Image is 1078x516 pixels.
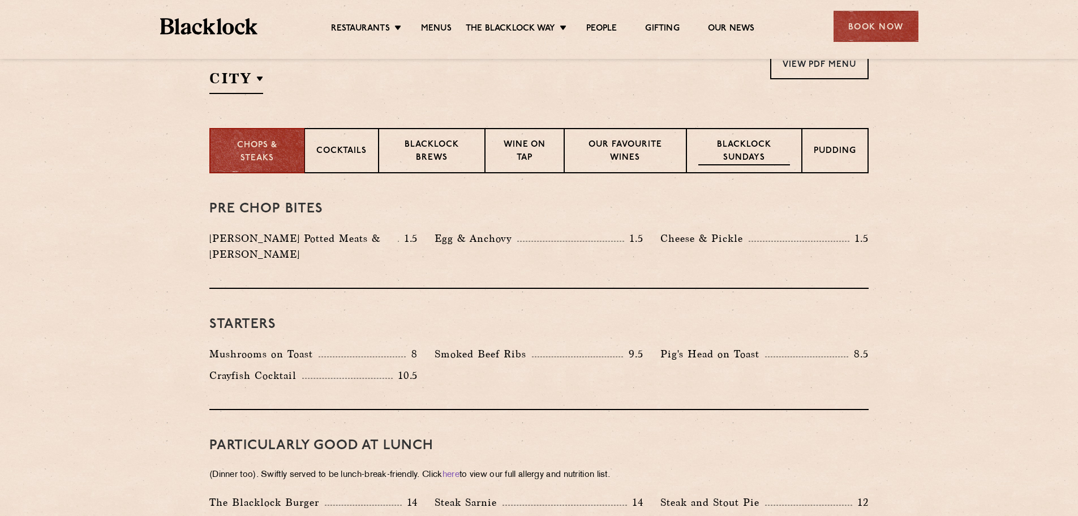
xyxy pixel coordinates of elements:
div: Book Now [834,11,918,42]
p: Egg & Anchovy [435,231,517,246]
a: The Blacklock Way [466,23,555,36]
img: BL_Textured_Logo-footer-cropped.svg [160,18,258,35]
p: Blacklock Brews [390,139,473,165]
p: 8.5 [848,347,869,361]
p: Cheese & Pickle [660,231,749,246]
p: 14 [402,495,418,510]
p: Pudding [814,145,856,159]
a: People [586,23,617,36]
p: Steak and Stout Pie [660,494,765,510]
a: Our News [708,23,755,36]
p: [PERSON_NAME] Potted Meats & [PERSON_NAME] [209,231,398,262]
p: The Blacklock Burger [209,494,325,510]
p: Pig's Head on Toast [660,346,765,362]
p: Blacklock Sundays [698,139,790,165]
p: Chops & Steaks [222,139,293,165]
h3: Starters [209,317,869,332]
h2: City [209,69,263,94]
p: Cocktails [316,145,367,159]
p: Smoked Beef Ribs [435,346,532,362]
p: Steak Sarnie [435,494,503,510]
p: 1.5 [399,231,418,246]
p: 1.5 [849,231,869,246]
p: 1.5 [624,231,643,246]
p: Wine on Tap [497,139,552,165]
h3: PARTICULARLY GOOD AT LUNCH [209,438,869,453]
p: (Dinner too). Swiftly served to be lunch-break-friendly. Click to view our full allergy and nutri... [209,467,869,483]
p: Our favourite wines [576,139,674,165]
p: 10.5 [393,368,418,383]
p: 8 [406,347,418,361]
p: 9.5 [623,347,643,361]
h3: Pre Chop Bites [209,202,869,216]
a: Restaurants [331,23,390,36]
a: Menus [421,23,452,36]
a: View PDF Menu [770,48,869,79]
a: Gifting [645,23,679,36]
p: 14 [627,495,643,510]
p: 12 [852,495,869,510]
p: Mushrooms on Toast [209,346,319,362]
a: here [443,471,459,479]
p: Crayfish Cocktail [209,368,302,383]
